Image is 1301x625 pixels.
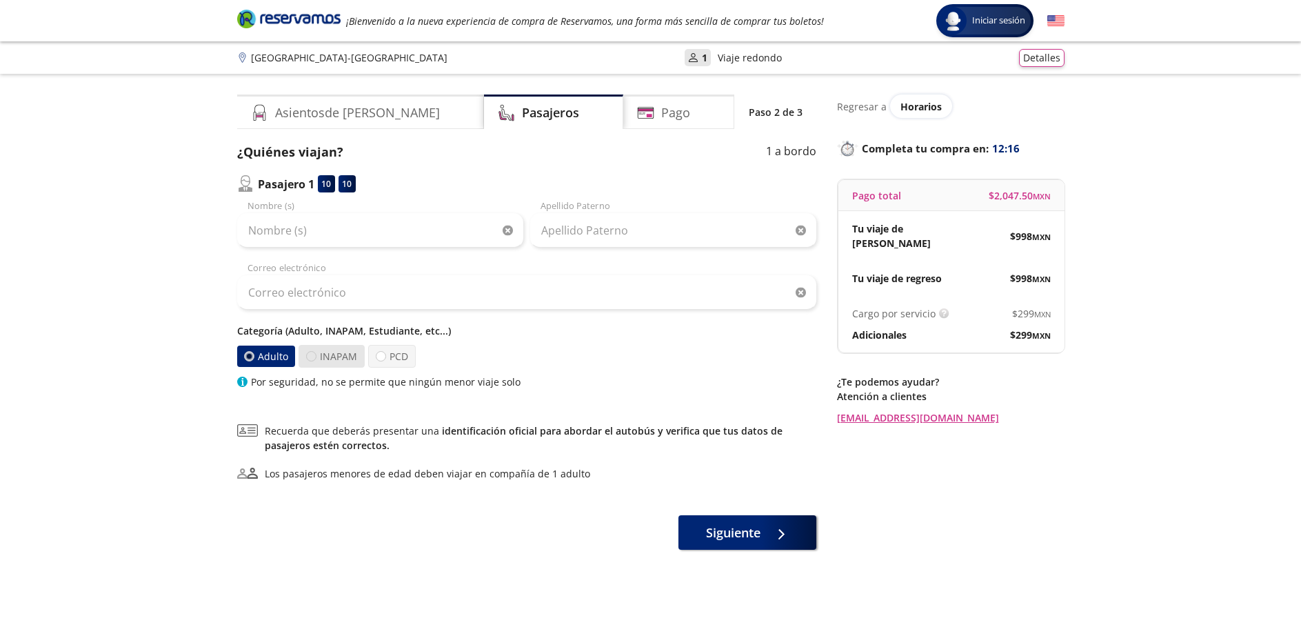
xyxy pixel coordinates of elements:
[837,139,1065,158] p: Completa tu compra en :
[766,143,816,161] p: 1 a bordo
[265,424,783,452] a: identificación oficial para abordar el autobús y verifica que tus datos de pasajeros estén correc...
[837,99,887,114] p: Regresar a
[522,103,579,122] h4: Pasajeros
[1034,309,1051,319] small: MXN
[1033,191,1051,201] small: MXN
[368,345,416,368] label: PCD
[275,103,440,122] h4: Asientos de [PERSON_NAME]
[718,50,782,65] p: Viaje redondo
[702,50,707,65] p: 1
[661,103,690,122] h4: Pago
[530,213,816,248] input: Apellido Paterno
[837,389,1065,404] p: Atención a clientes
[837,95,1065,118] div: Regresar a ver horarios
[1010,328,1051,342] span: $ 299
[992,141,1020,157] span: 12:16
[339,175,356,192] div: 10
[265,424,816,453] span: Recuerda que deberás presentar una
[251,375,521,389] p: Por seguridad, no se permite que ningún menor viaje solo
[852,221,951,250] p: Tu viaje de [PERSON_NAME]
[1010,229,1051,244] span: $ 998
[749,105,803,119] p: Paso 2 de 3
[852,306,936,321] p: Cargo por servicio
[1032,330,1051,341] small: MXN
[678,515,816,550] button: Siguiente
[299,345,365,368] label: INAPAM
[237,8,341,29] i: Brand Logo
[1221,545,1287,611] iframe: Messagebird Livechat Widget
[837,375,1065,389] p: ¿Te podemos ayudar?
[251,50,447,65] p: [GEOGRAPHIC_DATA] - [GEOGRAPHIC_DATA]
[237,275,816,310] input: Correo electrónico
[1012,306,1051,321] span: $ 299
[237,213,523,248] input: Nombre (s)
[852,328,907,342] p: Adicionales
[258,176,314,192] p: Pasajero 1
[1047,12,1065,30] button: English
[346,14,824,28] em: ¡Bienvenido a la nueva experiencia de compra de Reservamos, una forma más sencilla de comprar tus...
[1032,232,1051,242] small: MXN
[852,271,942,286] p: Tu viaje de regreso
[237,324,816,338] p: Categoría (Adulto, INAPAM, Estudiante, etc...)
[852,188,901,203] p: Pago total
[967,14,1031,28] span: Iniciar sesión
[1032,274,1051,284] small: MXN
[1019,49,1065,67] button: Detalles
[237,143,343,161] p: ¿Quiénes viajan?
[706,524,760,542] span: Siguiente
[1010,271,1051,286] span: $ 998
[318,175,335,192] div: 10
[837,410,1065,425] a: [EMAIL_ADDRESS][DOMAIN_NAME]
[235,345,296,368] label: Adulto
[265,466,590,481] div: Los pasajeros menores de edad deben viajar en compañía de 1 adulto
[900,100,942,113] span: Horarios
[237,8,341,33] a: Brand Logo
[989,188,1051,203] span: $ 2,047.50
